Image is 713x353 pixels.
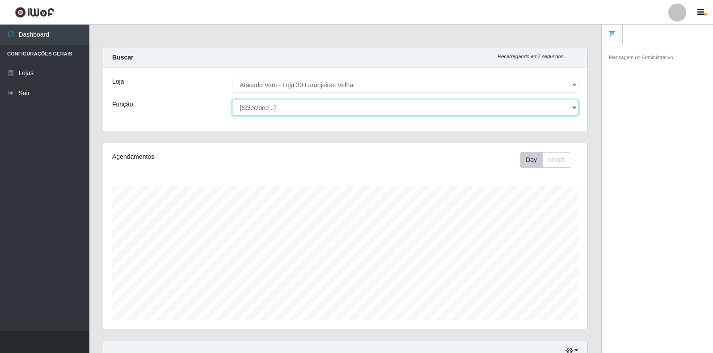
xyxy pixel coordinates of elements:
[520,152,543,168] button: Day
[520,152,578,168] div: Toolbar with button groups
[609,55,673,60] small: Mensagem do Administrativo
[112,152,299,162] div: Agendamentos
[542,152,571,168] button: Month
[15,7,55,18] img: CoreUI Logo
[498,54,568,59] i: Recarregando em 7 segundos...
[112,54,133,61] strong: Buscar
[112,100,133,109] label: Função
[112,77,124,86] label: Loja
[520,152,571,168] div: First group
